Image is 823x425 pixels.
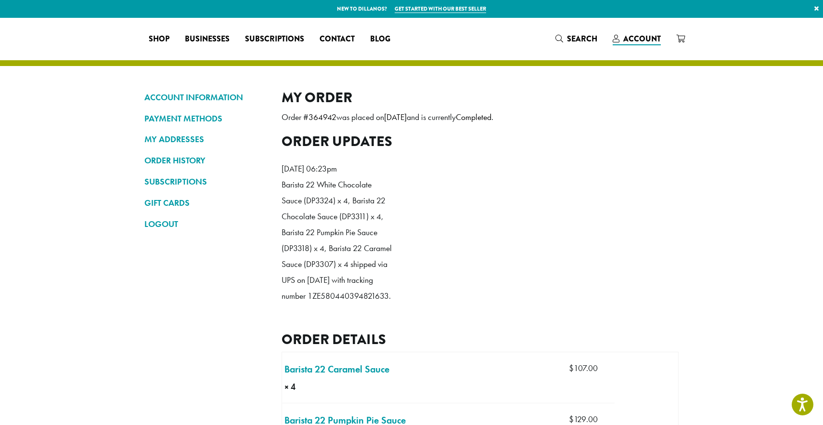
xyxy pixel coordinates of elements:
bdi: 129.00 [569,414,598,425]
p: Order # was placed on and is currently . [282,109,679,125]
span: Shop [149,33,169,45]
a: Barista 22 Caramel Sauce [284,362,389,376]
a: LOGOUT [144,216,267,232]
span: $ [569,363,574,373]
a: GIFT CARDS [144,195,267,211]
span: Businesses [185,33,230,45]
a: ACCOUNT INFORMATION [144,89,267,106]
a: MY ADDRESSES [144,131,267,147]
mark: [DATE] [384,112,407,122]
h2: Order updates [282,133,679,150]
span: Contact [320,33,355,45]
mark: Completed [456,112,491,122]
bdi: 107.00 [569,363,598,373]
p: Barista 22 White Chocolate Sauce (DP3324) x 4, Barista 22 Chocolate Sauce (DP3311) x 4, Barista 2... [282,177,392,305]
a: ORDER HISTORY [144,152,267,169]
h2: My Order [282,89,679,106]
span: Subscriptions [245,33,304,45]
a: PAYMENT METHODS [144,110,267,127]
span: $ [569,414,574,425]
span: Blog [370,33,390,45]
p: [DATE] 06:23pm [282,161,392,177]
a: Get started with our best seller [395,5,486,13]
a: Shop [141,31,177,47]
h2: Order details [282,331,679,348]
span: Search [567,33,597,44]
span: Account [623,33,661,44]
strong: × 4 [284,381,321,393]
a: Search [548,31,605,47]
mark: 364942 [309,112,336,122]
a: SUBSCRIPTIONS [144,173,267,190]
